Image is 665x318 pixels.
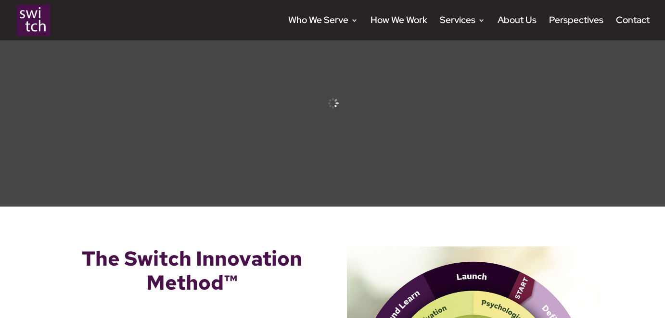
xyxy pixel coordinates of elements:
[66,246,318,300] h1: The Switch Innovation Method™
[616,17,650,40] a: Contact
[440,17,485,40] a: Services
[371,17,427,40] a: How We Work
[288,17,358,40] a: Who We Serve
[498,17,537,40] a: About Us
[549,17,603,40] a: Perspectives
